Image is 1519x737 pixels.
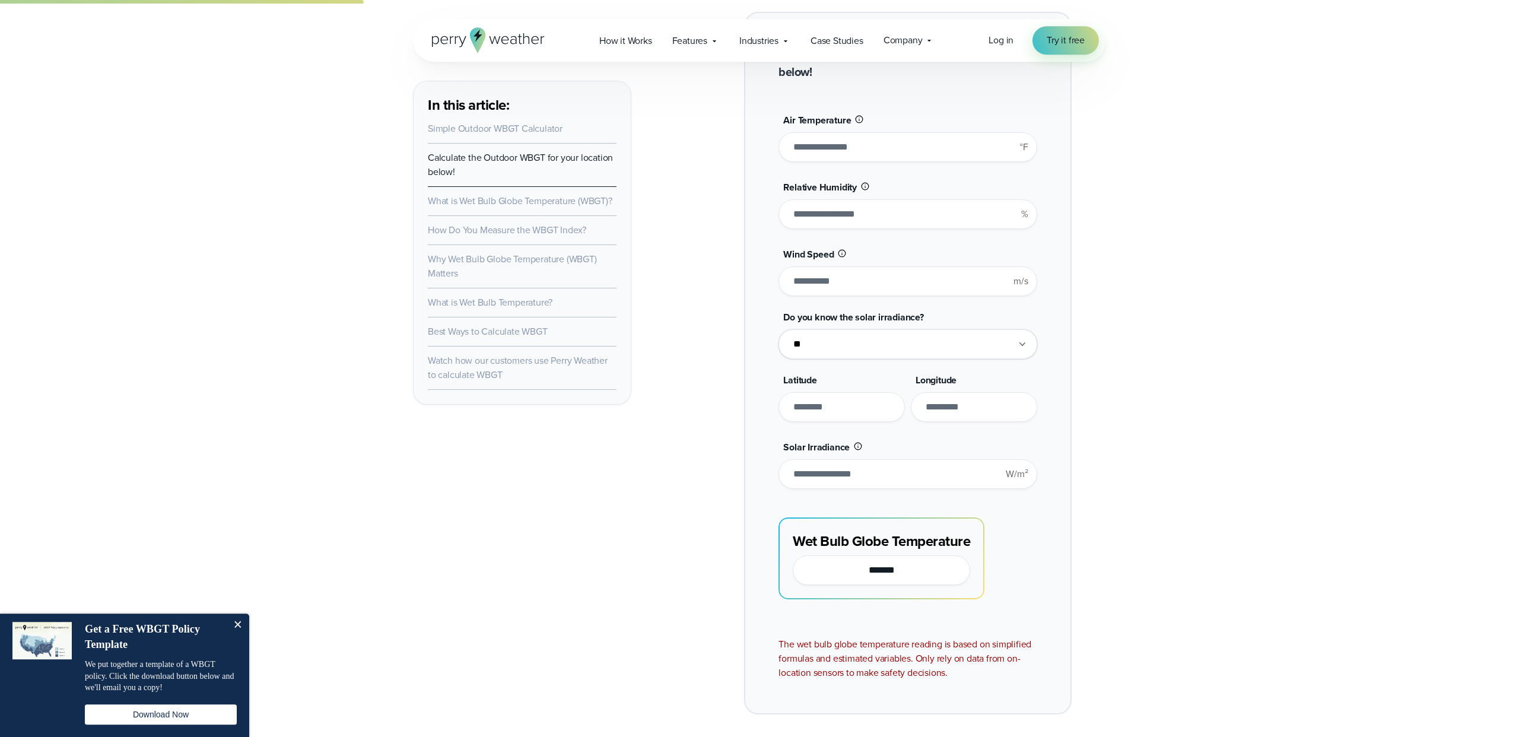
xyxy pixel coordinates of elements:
[1047,33,1085,47] span: Try it free
[589,28,662,53] a: How it Works
[783,247,834,261] span: Wind Speed
[778,637,1037,680] div: The wet bulb globe temperature reading is based on simplified formulas and estimated variables. O...
[428,151,613,179] a: Calculate the Outdoor WBGT for your location below!
[225,614,249,637] button: Close
[783,310,923,324] span: Do you know the solar irradiance?
[428,223,586,237] a: How Do You Measure the WBGT Index?
[739,34,778,48] span: Industries
[12,622,72,659] img: dialog featured image
[85,659,237,694] p: We put together a template of a WBGT policy. Click the download button below and we'll email you ...
[884,33,923,47] span: Company
[428,325,548,338] a: Best Ways to Calculate WBGT
[428,194,612,208] a: What is Wet Bulb Globe Temperature (WBGT)?
[778,46,1037,81] h2: Calculate the Outdoor WBGT for your location below!
[428,122,563,135] a: Simple Outdoor WBGT Calculator
[428,354,608,382] a: Watch how our customers use Perry Weather to calculate WBGT
[916,373,956,387] span: Longitude
[800,28,873,53] a: Case Studies
[989,33,1013,47] a: Log in
[783,113,851,127] span: Air Temperature
[428,96,617,115] h3: In this article:
[428,296,552,309] a: What is Wet Bulb Temperature?
[85,704,237,725] button: Download Now
[599,34,652,48] span: How it Works
[783,180,857,194] span: Relative Humidity
[811,34,863,48] span: Case Studies
[1032,26,1099,55] a: Try it free
[428,252,597,280] a: Why Wet Bulb Globe Temperature (WBGT) Matters
[783,440,850,454] span: Solar Irradiance
[85,622,224,652] h4: Get a Free WBGT Policy Template
[783,373,816,387] span: Latitude
[672,34,707,48] span: Features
